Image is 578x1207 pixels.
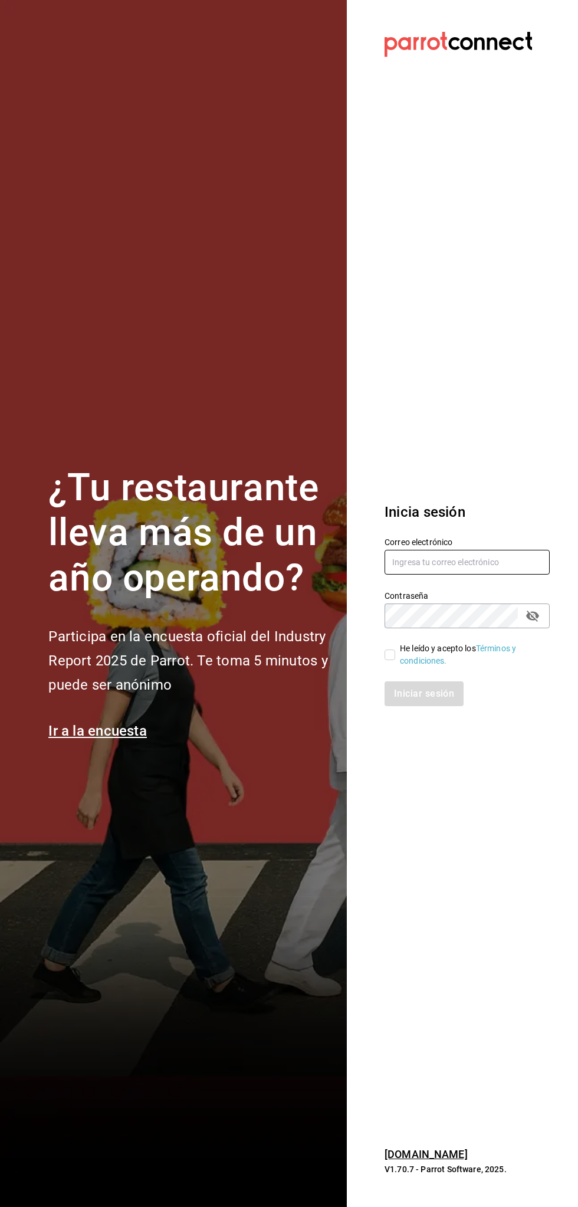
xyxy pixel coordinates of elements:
[400,642,540,667] div: He leído y acepto los
[385,1163,550,1175] p: V1.70.7 - Parrot Software, 2025.
[385,591,550,599] label: Contraseña
[48,465,333,601] h1: ¿Tu restaurante lleva más de un año operando?
[385,1148,468,1160] a: [DOMAIN_NAME]
[48,723,147,739] a: Ir a la encuesta
[523,606,543,626] button: passwordField
[48,625,333,697] h2: Participa en la encuesta oficial del Industry Report 2025 de Parrot. Te toma 5 minutos y puede se...
[385,550,550,575] input: Ingresa tu correo electrónico
[400,644,516,665] a: Términos y condiciones.
[385,537,550,546] label: Correo electrónico
[385,501,550,523] h3: Inicia sesión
